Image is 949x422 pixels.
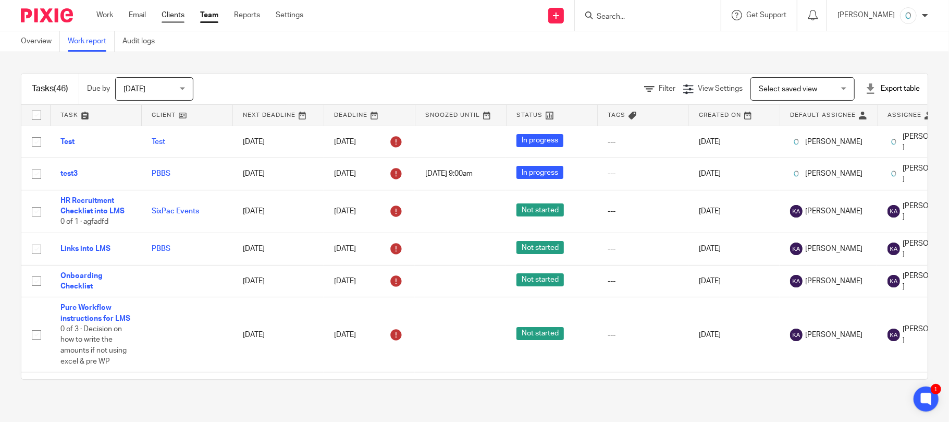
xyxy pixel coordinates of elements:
span: Not started [516,203,564,216]
td: [DATE] [232,372,324,415]
td: [DATE] [232,233,324,265]
img: a---sample2.png [888,167,900,180]
a: Email [129,10,146,20]
div: [DATE] [334,203,404,220]
span: [DATE] 9:00am [425,170,473,177]
a: Reports [234,10,260,20]
img: svg%3E [790,243,803,255]
input: Search [596,13,689,22]
a: Work [96,10,113,20]
span: In progress [516,166,563,179]
span: 0 of 3 · Decision on how to write the amounts if not using excel & pre WP [60,325,127,365]
td: [DATE] [688,297,780,372]
a: Test [152,138,165,146]
div: [DATE] [334,165,404,182]
p: [PERSON_NAME] [837,10,895,20]
td: [DATE] [232,126,324,158]
a: Pure Workflow instructions for LMS [60,304,130,322]
img: a---sample2.png [900,7,917,24]
td: [DATE] [688,190,780,233]
td: [DATE] [688,265,780,297]
a: Settings [276,10,303,20]
span: Tags [608,112,626,118]
span: [PERSON_NAME] [805,330,862,340]
h1: Tasks [32,83,68,94]
a: Work report [68,31,115,52]
div: --- [608,137,678,147]
td: [DATE] [232,190,324,233]
img: Pixie [21,8,73,22]
span: 0 of 1 · agfadfd [60,219,108,226]
span: [PERSON_NAME] [805,168,862,179]
div: 1 [931,384,941,394]
img: svg%3E [888,275,900,287]
span: (46) [54,85,68,93]
img: svg%3E [790,275,803,287]
div: [DATE] [334,327,404,343]
a: Links into LMS [60,245,110,252]
img: svg%3E [888,243,900,255]
span: Not started [516,273,564,286]
img: svg%3E [790,205,803,218]
span: [DATE] [124,86,145,93]
span: View Settings [698,85,743,92]
span: In progress [516,134,563,147]
p: Due by [87,83,110,94]
img: svg%3E [888,205,900,218]
a: Team [200,10,218,20]
div: --- [608,276,678,286]
div: --- [608,330,678,340]
span: [PERSON_NAME] [805,137,862,147]
td: [DATE] [688,126,780,158]
td: [DATE] [688,372,780,415]
a: test3 [60,170,78,177]
div: --- [608,244,678,254]
span: Not started [516,327,564,340]
a: PBBS [152,245,170,252]
td: [DATE] [232,265,324,297]
div: [DATE] [334,273,404,290]
a: Overview [21,31,60,52]
a: Clients [162,10,184,20]
img: svg%3E [790,329,803,341]
td: [DATE] [688,233,780,265]
img: svg%3E [888,329,900,341]
span: [PERSON_NAME] [805,244,862,254]
div: [DATE] [334,240,404,257]
img: a---sample2.png [790,136,803,148]
a: Audit logs [122,31,163,52]
a: Test [60,138,75,146]
td: [DATE] [688,158,780,190]
a: PBBS [152,170,170,177]
td: [DATE] [232,297,324,372]
td: [DATE] [232,158,324,190]
a: SixPac Events [152,208,199,215]
div: --- [608,168,678,179]
img: a---sample2.png [790,167,803,180]
a: HR Recruitment Checklist into LMS [60,197,125,215]
span: Not started [516,241,564,254]
span: Filter [659,85,675,92]
div: --- [608,206,678,216]
span: [PERSON_NAME] [805,206,862,216]
a: Onboarding Checklist [60,272,103,290]
div: [DATE] [334,134,404,150]
img: a---sample2.png [888,136,900,148]
span: Select saved view [759,86,817,93]
div: Export table [865,83,920,94]
span: Get Support [746,11,786,19]
span: [PERSON_NAME] [805,276,862,286]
